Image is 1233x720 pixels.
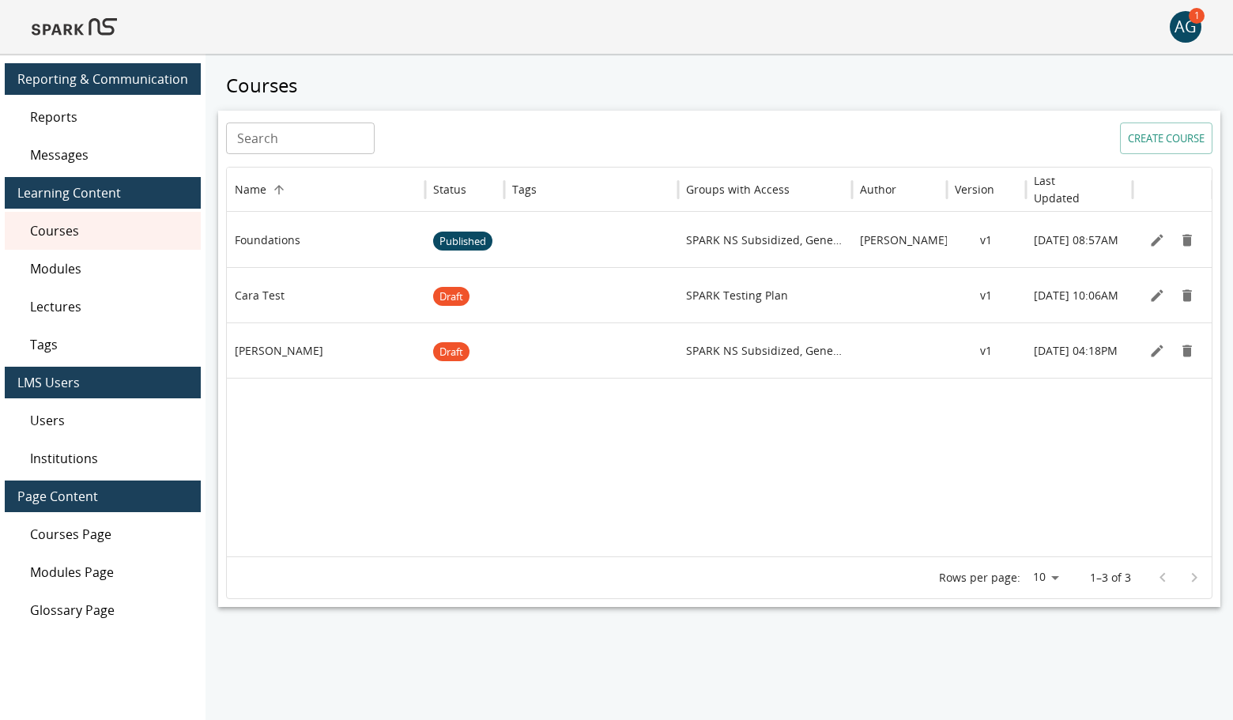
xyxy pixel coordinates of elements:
span: Lectures [30,297,188,316]
p: Foundations [235,232,300,248]
span: Tags [30,335,188,354]
svg: Edit [1149,288,1165,303]
button: Edit [1145,228,1169,252]
div: Institutions [5,439,201,477]
p: [DATE] 10:06AM [1034,288,1118,303]
div: Version [955,182,994,197]
span: Users [30,411,188,430]
div: Reports [5,98,201,136]
div: v1 [947,322,1026,378]
button: Edit [1145,284,1169,307]
span: Reporting & Communication [17,70,188,89]
span: Institutions [30,449,188,468]
p: Cara Test [235,288,285,303]
svg: Remove [1179,232,1195,248]
div: 10 [1027,566,1065,589]
div: Page Content [5,481,201,512]
button: Sort [538,179,560,201]
div: Status [433,182,466,197]
span: Reports [30,107,188,126]
nav: main [5,54,201,635]
div: Tags [512,182,537,197]
button: Remove [1175,284,1199,307]
button: Remove [1175,228,1199,252]
div: Glossary Page [5,591,201,629]
div: Author [860,182,896,197]
div: AG [1170,11,1201,43]
span: 1 [1189,8,1205,24]
img: Logo of SPARK at Stanford [32,8,117,46]
p: [DATE] 08:57AM [1034,232,1118,248]
div: Learning Content [5,177,201,209]
span: Courses [30,221,188,240]
div: Users [5,401,201,439]
button: account of current user [1170,11,1201,43]
p: [PERSON_NAME] [860,232,948,248]
h6: Groups with Access [686,181,790,198]
span: Glossary Page [30,601,188,620]
div: Name [235,182,266,197]
span: Courses Page [30,525,188,544]
button: Create course [1120,123,1212,154]
button: Sort [268,179,290,201]
span: Draft [433,325,469,379]
span: Modules [30,259,188,278]
h5: Courses [218,73,1220,98]
svg: Edit [1149,343,1165,359]
div: Tags [5,326,201,364]
button: Sort [898,179,920,201]
div: Messages [5,136,201,174]
button: Sort [468,179,490,201]
span: Published [433,214,492,269]
button: Remove [1175,339,1199,363]
p: [PERSON_NAME] [235,343,323,359]
span: Messages [30,145,188,164]
div: Courses [5,212,201,250]
span: Learning Content [17,183,188,202]
button: Sort [1103,179,1125,201]
div: LMS Users [5,367,201,398]
div: Modules Page [5,553,201,591]
div: Courses Page [5,515,201,553]
p: [DATE] 04:18PM [1034,343,1118,359]
span: LMS Users [17,373,188,392]
div: Lectures [5,288,201,326]
div: v1 [947,212,1026,267]
span: Draft [433,270,469,324]
button: Sort [996,179,1018,201]
span: Page Content [17,487,188,506]
button: Edit [1145,339,1169,363]
svg: Remove [1179,343,1195,359]
svg: Remove [1179,288,1195,303]
div: v1 [947,267,1026,322]
div: Reporting & Communication [5,63,201,95]
h6: Last Updated [1034,172,1101,207]
p: Rows per page: [939,570,1020,586]
div: Modules [5,250,201,288]
span: Modules Page [30,563,188,582]
p: 1–3 of 3 [1090,570,1131,586]
svg: Edit [1149,232,1165,248]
